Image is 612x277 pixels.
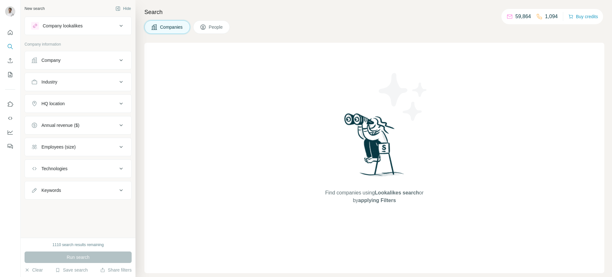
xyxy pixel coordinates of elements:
[100,267,132,273] button: Share filters
[25,161,131,176] button: Technologies
[55,267,88,273] button: Save search
[25,267,43,273] button: Clear
[5,127,15,138] button: Dashboard
[515,13,531,20] p: 59,864
[41,165,68,172] div: Technologies
[341,112,408,183] img: Surfe Illustration - Woman searching with binoculars
[5,55,15,66] button: Enrich CSV
[25,118,131,133] button: Annual revenue ($)
[5,141,15,152] button: Feedback
[5,41,15,52] button: Search
[41,122,79,128] div: Annual revenue ($)
[144,8,604,17] h4: Search
[41,144,76,150] div: Employees (size)
[41,57,61,63] div: Company
[568,12,598,21] button: Buy credits
[25,41,132,47] p: Company information
[25,18,131,33] button: Company lookalikes
[25,183,131,198] button: Keywords
[41,100,65,107] div: HQ location
[43,23,83,29] div: Company lookalikes
[545,13,558,20] p: 1,094
[25,6,45,11] div: New search
[209,24,223,30] span: People
[41,187,61,193] div: Keywords
[5,113,15,124] button: Use Surfe API
[5,98,15,110] button: Use Surfe on LinkedIn
[111,4,135,13] button: Hide
[160,24,183,30] span: Companies
[41,79,57,85] div: Industry
[5,6,15,17] img: Avatar
[53,242,104,248] div: 1110 search results remaining
[25,53,131,68] button: Company
[5,69,15,80] button: My lists
[375,68,432,126] img: Surfe Illustration - Stars
[323,189,425,204] span: Find companies using or by
[25,139,131,155] button: Employees (size)
[358,198,396,203] span: applying Filters
[5,27,15,38] button: Quick start
[375,190,419,195] span: Lookalikes search
[25,74,131,90] button: Industry
[25,96,131,111] button: HQ location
